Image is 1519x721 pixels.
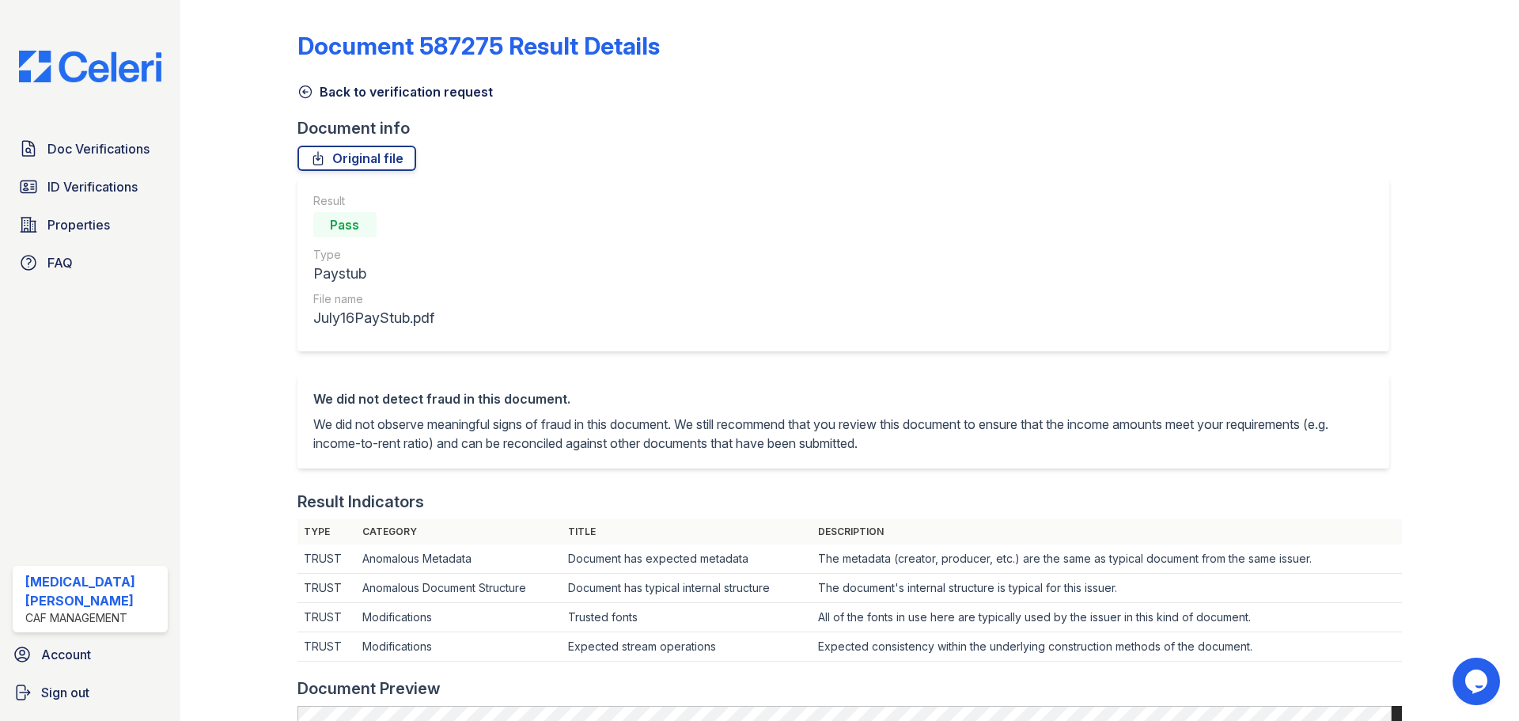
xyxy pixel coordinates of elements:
a: Back to verification request [297,82,493,101]
td: The document's internal structure is typical for this issuer. [812,574,1402,603]
td: Document has typical internal structure [562,574,812,603]
th: Title [562,519,812,545]
p: We did not observe meaningful signs of fraud in this document. We still recommend that you review... [313,415,1373,453]
span: ID Verifications [47,177,138,196]
a: Document 587275 Result Details [297,32,660,60]
td: Trusted fonts [562,603,812,632]
th: Description [812,519,1402,545]
div: We did not detect fraud in this document. [313,389,1373,408]
div: Result Indicators [297,491,424,513]
td: The metadata (creator, producer, etc.) are the same as typical document from the same issuer. [812,545,1402,574]
td: All of the fonts in use here are typically used by the issuer in this kind of document. [812,603,1402,632]
a: Original file [297,146,416,171]
a: FAQ [13,247,168,279]
th: Type [297,519,357,545]
td: TRUST [297,632,357,662]
span: Doc Verifications [47,139,150,158]
div: Type [313,247,434,263]
div: Paystub [313,263,434,285]
a: Properties [13,209,168,241]
div: Pass [313,212,377,237]
div: [MEDICAL_DATA][PERSON_NAME] [25,572,161,610]
span: Account [41,645,91,664]
span: Sign out [41,683,89,702]
img: CE_Logo_Blue-a8612792a0a2168367f1c8372b55b34899dd931a85d93a1a3d3e32e68fde9ad4.png [6,51,174,82]
td: TRUST [297,574,357,603]
div: CAF Management [25,610,161,626]
a: Sign out [6,677,174,708]
div: July16PayStub.pdf [313,307,434,329]
td: Document has expected metadata [562,545,812,574]
div: File name [313,291,434,307]
iframe: chat widget [1453,658,1503,705]
td: TRUST [297,545,357,574]
td: Modifications [356,632,562,662]
td: Expected stream operations [562,632,812,662]
span: FAQ [47,253,73,272]
td: TRUST [297,603,357,632]
a: Account [6,639,174,670]
span: Properties [47,215,110,234]
div: Result [313,193,434,209]
td: Expected consistency within the underlying construction methods of the document. [812,632,1402,662]
td: Anomalous Document Structure [356,574,562,603]
a: Doc Verifications [13,133,168,165]
div: Document Preview [297,677,441,700]
th: Category [356,519,562,545]
div: Document info [297,117,1402,139]
a: ID Verifications [13,171,168,203]
td: Modifications [356,603,562,632]
td: Anomalous Metadata [356,545,562,574]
